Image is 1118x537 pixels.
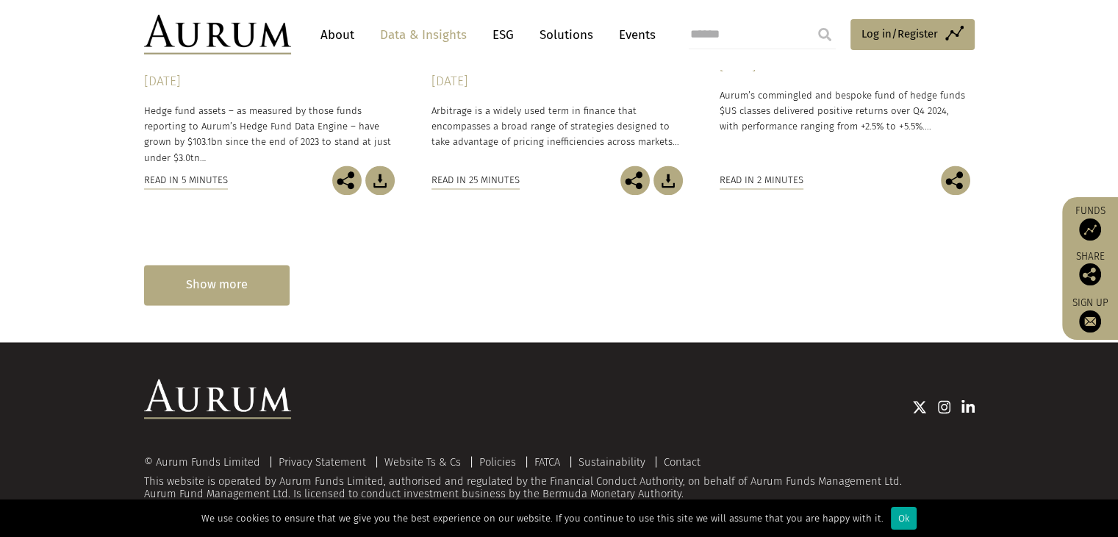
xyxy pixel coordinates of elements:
[532,21,601,49] a: Solutions
[891,507,917,530] div: Ok
[365,166,395,195] img: Download Article
[938,399,951,414] img: Instagram icon
[653,166,683,195] img: Download Article
[144,71,395,92] div: [DATE]
[850,19,975,50] a: Log in/Register
[961,399,975,414] img: Linkedin icon
[144,172,228,188] div: Read in 5 minutes
[144,455,975,500] div: This website is operated by Aurum Funds Limited, authorised and regulated by the Financial Conduc...
[431,172,520,188] div: Read in 25 minutes
[1079,263,1101,285] img: Share this post
[720,172,803,188] div: Read in 2 minutes
[144,103,395,166] p: Hedge fund assets – as measured by those funds reporting to Aurum’s Hedge Fund Data Engine – have...
[1069,296,1111,332] a: Sign up
[620,166,650,195] img: Share this post
[612,21,656,49] a: Events
[1069,205,1111,241] a: Funds
[144,15,291,54] img: Aurum
[144,456,268,467] div: © Aurum Funds Limited
[810,20,839,49] input: Submit
[861,25,938,43] span: Log in/Register
[373,21,474,49] a: Data & Insights
[431,71,683,92] div: [DATE]
[479,455,516,468] a: Policies
[313,21,362,49] a: About
[912,399,927,414] img: Twitter icon
[1079,310,1101,332] img: Sign up to our newsletter
[144,265,290,305] div: Show more
[941,166,970,195] img: Share this post
[578,455,645,468] a: Sustainability
[332,166,362,195] img: Share this post
[144,379,291,419] img: Aurum Logo
[1069,252,1111,285] div: Share
[534,455,560,468] a: FATCA
[279,455,366,468] a: Privacy Statement
[1079,218,1101,241] img: Access Funds
[720,88,971,134] p: Aurum’s commingled and bespoke fund of hedge funds $US classes delivered positive returns over Q4...
[431,103,683,149] p: Arbitrage is a widely used term in finance that encompasses a broad range of strategies designed ...
[384,455,461,468] a: Website Ts & Cs
[485,21,521,49] a: ESG
[664,455,700,468] a: Contact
